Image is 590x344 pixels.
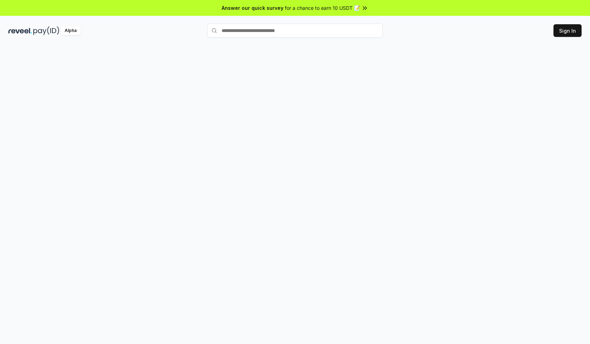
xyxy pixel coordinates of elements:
[285,4,360,12] span: for a chance to earn 10 USDT 📝
[222,4,283,12] span: Answer our quick survey
[33,26,59,35] img: pay_id
[553,24,582,37] button: Sign In
[8,26,32,35] img: reveel_dark
[61,26,80,35] div: Alpha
